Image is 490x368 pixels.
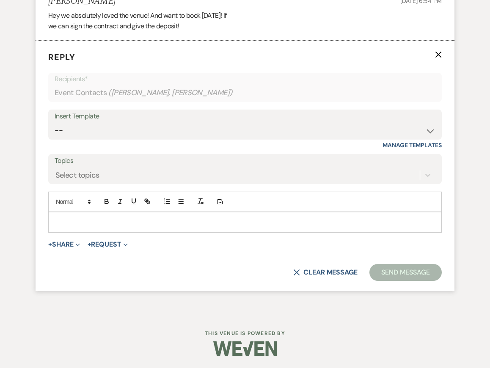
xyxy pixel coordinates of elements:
span: ( [PERSON_NAME], [PERSON_NAME] ) [108,87,233,99]
button: Clear message [293,269,358,276]
a: Manage Templates [383,141,442,149]
div: Insert Template [55,110,435,123]
label: Topics [55,155,435,167]
button: Request [88,241,128,248]
div: Event Contacts [55,85,435,101]
span: + [48,241,52,248]
div: Hey we absolutely loved the venue! And want to book [DATE]! If we can sign the contract and give ... [48,10,442,32]
span: Reply [48,52,75,63]
img: Weven Logo [213,334,277,363]
div: Select topics [55,170,99,181]
button: Send Message [369,264,442,281]
span: + [88,241,91,248]
p: Recipients* [55,74,435,85]
button: Share [48,241,80,248]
